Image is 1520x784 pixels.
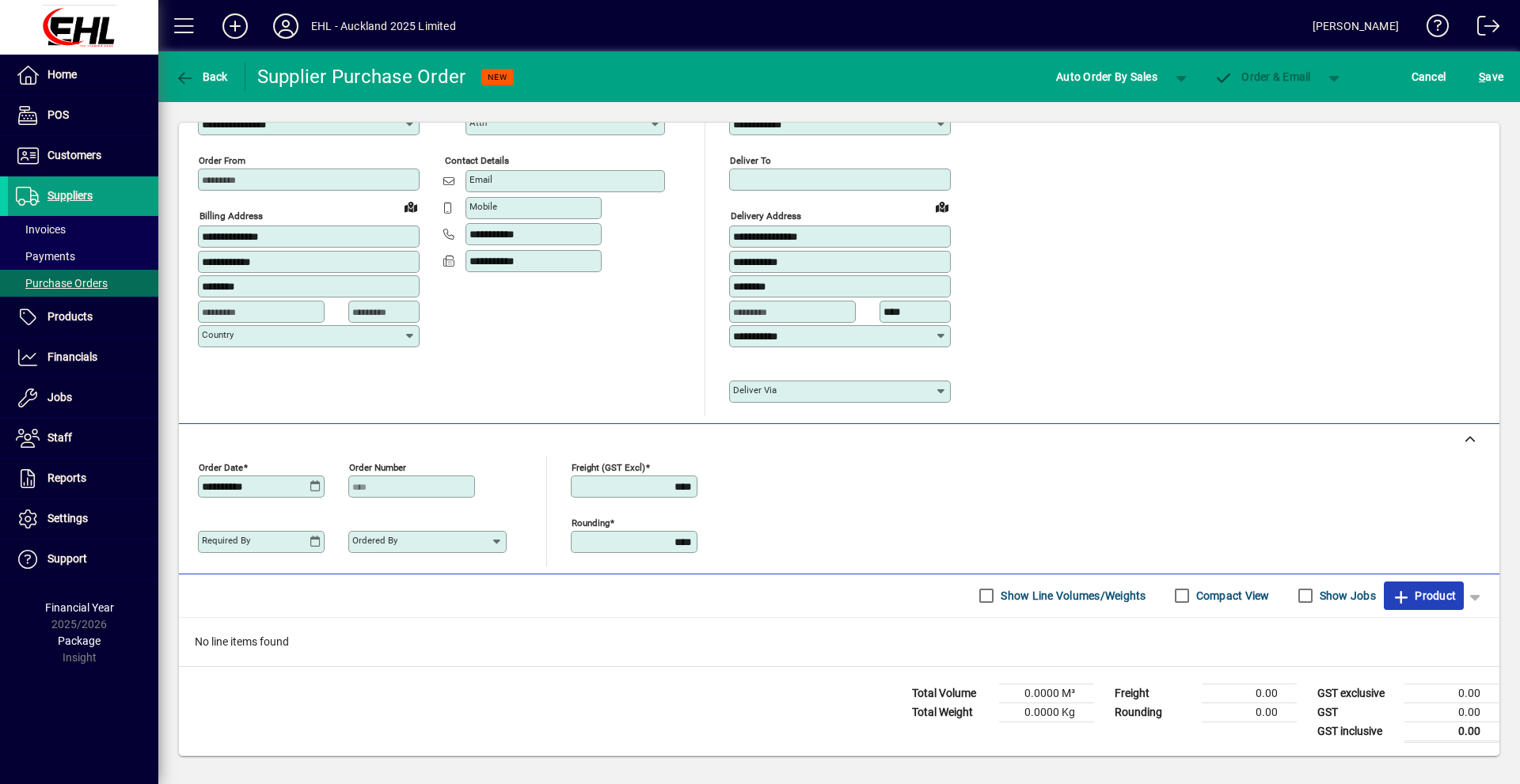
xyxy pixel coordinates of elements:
span: NEW [488,72,507,82]
a: POS [8,96,158,135]
span: Auto Order By Sales [1056,64,1157,89]
mat-label: Ordered by [352,535,397,546]
mat-label: Deliver via [733,384,777,396]
a: Invoices [8,216,158,243]
button: Product [1384,581,1464,610]
a: Staff [8,419,158,458]
span: Back [175,70,228,83]
mat-label: Freight (GST excl) [572,461,645,472]
a: View on map [929,194,955,219]
span: POS [47,108,69,121]
button: Order & Email [1206,62,1319,91]
span: Staff [47,431,72,444]
a: Knowledge Base [1415,3,1450,55]
span: ave [1479,64,1503,89]
button: Auto Order By Sales [1048,62,1165,91]
span: Purchase Orders [16,277,108,290]
span: Home [47,68,77,81]
span: Settings [47,512,88,525]
span: Financial Year [45,601,114,614]
span: Suppliers [47,189,93,202]
mat-label: Required by [202,535,250,546]
button: Profile [260,12,311,40]
app-page-header-button: Back [158,62,245,91]
span: Reports [47,472,86,484]
td: GST [1309,703,1404,722]
button: Back [171,62,232,91]
td: 0.0000 M³ [999,684,1094,703]
td: GST inclusive [1309,722,1404,741]
td: 0.00 [1404,722,1499,741]
td: 0.00 [1202,703,1297,722]
td: 0.0000 Kg [999,703,1094,722]
td: 0.00 [1202,684,1297,703]
td: GST exclusive [1309,684,1404,703]
td: 0.00 [1404,703,1499,722]
td: Total Volume [904,684,999,703]
a: Products [8,297,158,337]
mat-label: Country [202,329,234,340]
span: Support [47,552,87,565]
span: S [1479,70,1485,83]
label: Compact View [1193,588,1270,604]
span: Package [58,634,101,647]
span: Payments [16,250,75,263]
a: Financials [8,338,158,377]
a: Logout [1465,3,1500,55]
a: View on map [398,194,424,219]
span: Customers [47,149,101,161]
div: [PERSON_NAME] [1313,13,1399,39]
a: Support [8,540,158,579]
mat-label: Order from [199,155,245,166]
label: Show Jobs [1317,588,1376,604]
span: Financials [47,350,97,363]
span: Product [1392,583,1456,608]
div: No line items found [179,618,1499,666]
a: Home [8,55,158,95]
button: Add [210,12,260,40]
span: Order & Email [1214,70,1311,83]
td: Freight [1107,684,1202,703]
a: Reports [8,459,158,498]
label: Show Line Volumes/Weights [997,588,1146,604]
a: Jobs [8,378,158,418]
a: Purchase Orders [8,270,158,297]
span: Jobs [47,391,72,403]
mat-label: Attn [469,117,487,128]
span: Invoices [16,223,66,236]
mat-label: Order number [349,461,406,472]
span: Products [47,310,93,323]
div: EHL - Auckland 2025 Limited [311,13,456,39]
mat-label: Deliver To [730,155,771,166]
button: Save [1475,62,1507,91]
mat-label: Mobile [469,201,497,212]
button: Cancel [1408,62,1450,91]
td: Rounding [1107,703,1202,722]
mat-label: Rounding [572,517,610,528]
a: Settings [8,499,158,539]
td: 0.00 [1404,684,1499,703]
mat-label: Email [469,174,492,185]
div: Supplier Purchase Order [257,64,466,89]
td: Total Weight [904,703,999,722]
a: Payments [8,243,158,270]
span: Cancel [1412,64,1446,89]
a: Customers [8,136,158,176]
mat-label: Order date [199,461,243,472]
